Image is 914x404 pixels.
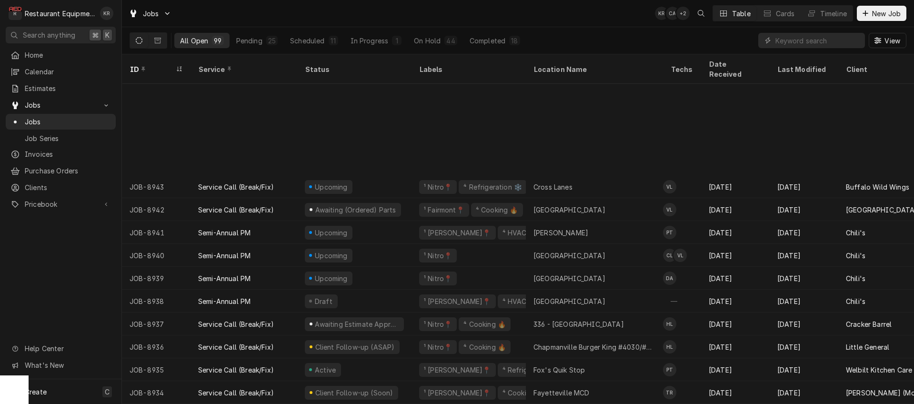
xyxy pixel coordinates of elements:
div: JOB-8937 [122,313,191,335]
div: Service Call (Break/Fix) [198,205,274,215]
div: [DATE] [701,335,770,358]
div: Completed [470,36,505,46]
div: Welbilt Kitchen Care [846,365,912,375]
div: Kelli Robinette's Avatar [100,7,113,20]
div: Cracker Barrel [846,319,892,329]
span: Search anything [23,30,75,40]
a: Go to Help Center [6,341,116,356]
span: What's New [25,360,110,370]
div: Little General [846,342,889,352]
div: Buffalo Wild Wings [846,182,909,192]
div: VL [663,180,676,193]
div: Upcoming [314,251,349,261]
div: [DATE] [701,381,770,404]
span: Pricebook [25,199,97,209]
button: Search anything⌘K [6,27,116,43]
div: Chili's [846,296,865,306]
div: Thomas Ross's Avatar [663,386,676,399]
div: ⁴ Refrigeration ❄️ [462,182,523,192]
div: CL [663,249,676,262]
div: Awaiting (Ordered) Parts [314,205,397,215]
div: All Open [180,36,208,46]
div: Van Lucas's Avatar [663,180,676,193]
div: 336 - [GEOGRAPHIC_DATA] [533,319,624,329]
div: Client Follow-up (Soon) [314,388,394,398]
span: Help Center [25,343,110,353]
div: HL [663,317,676,331]
div: Chapmanville Burger King #4030/#7000 [533,342,655,352]
div: JOB-8941 [122,221,191,244]
div: [DATE] [701,198,770,221]
div: Semi-Annual PM [198,251,251,261]
div: [DATE] [701,175,770,198]
span: C [105,387,110,397]
div: 25 [268,36,276,46]
div: Paxton Turner's Avatar [663,363,676,376]
div: Pending [236,36,262,46]
div: Upcoming [314,228,349,238]
div: Draft [313,296,334,306]
span: K [105,30,110,40]
div: PT [663,226,676,239]
div: Active [313,365,337,375]
div: JOB-8940 [122,244,191,267]
span: New Job [870,9,903,19]
a: Jobs [6,114,116,130]
div: Paxton Turner's Avatar [663,226,676,239]
span: Home [25,50,111,60]
span: Calendar [25,67,111,77]
div: [DATE] [770,335,838,358]
div: Location Name [533,64,653,74]
div: Restaurant Equipment Diagnostics [25,9,95,19]
div: Cross Lanes [533,182,573,192]
div: JOB-8939 [122,267,191,290]
div: [DATE] [701,290,770,313]
div: Last Modified [777,64,829,74]
span: Clients [25,182,111,192]
div: Table [732,9,751,19]
div: ¹ Nitro📍 [423,342,453,352]
div: Awaiting Estimate Approval [314,319,400,329]
div: ID [130,64,173,74]
div: 18 [511,36,518,46]
div: ¹ Nitro📍 [423,251,453,261]
div: JOB-8934 [122,381,191,404]
div: Client Follow-up (ASAP) [314,342,395,352]
div: [DATE] [770,244,838,267]
div: [GEOGRAPHIC_DATA] [533,273,605,283]
div: [DATE] [770,290,838,313]
span: Invoices [25,149,111,159]
div: Huston Lewis's Avatar [663,317,676,331]
div: ¹ Fairmont📍 [423,205,465,215]
div: KR [100,7,113,20]
span: Estimates [25,83,111,93]
div: [DATE] [770,381,838,404]
div: Service Call (Break/Fix) [198,388,274,398]
div: Semi-Annual PM [198,273,251,283]
div: Cards [776,9,795,19]
div: [GEOGRAPHIC_DATA] [533,205,605,215]
div: Chili's [846,251,865,261]
div: [DATE] [701,358,770,381]
div: Service Call (Break/Fix) [198,365,274,375]
div: [DATE] [770,175,838,198]
div: [DATE] [770,267,838,290]
span: Job Series [25,133,111,143]
span: Jobs [25,117,111,127]
div: Cole Livingston's Avatar [663,249,676,262]
div: [DATE] [701,267,770,290]
div: Fox's Quik Stop [533,365,585,375]
div: Chili's [846,228,865,238]
input: Keyword search [775,33,860,48]
div: Chili's [846,273,865,283]
div: R [9,7,22,20]
button: Open search [693,6,709,21]
div: Dakota Arthur's Avatar [663,272,676,285]
div: [DATE] [770,358,838,381]
div: Techs [671,64,693,74]
div: — [663,290,701,313]
div: HL [663,340,676,353]
div: ¹ [PERSON_NAME]📍 [423,228,492,238]
a: Clients [6,180,116,195]
div: ¹ Nitro📍 [423,319,453,329]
